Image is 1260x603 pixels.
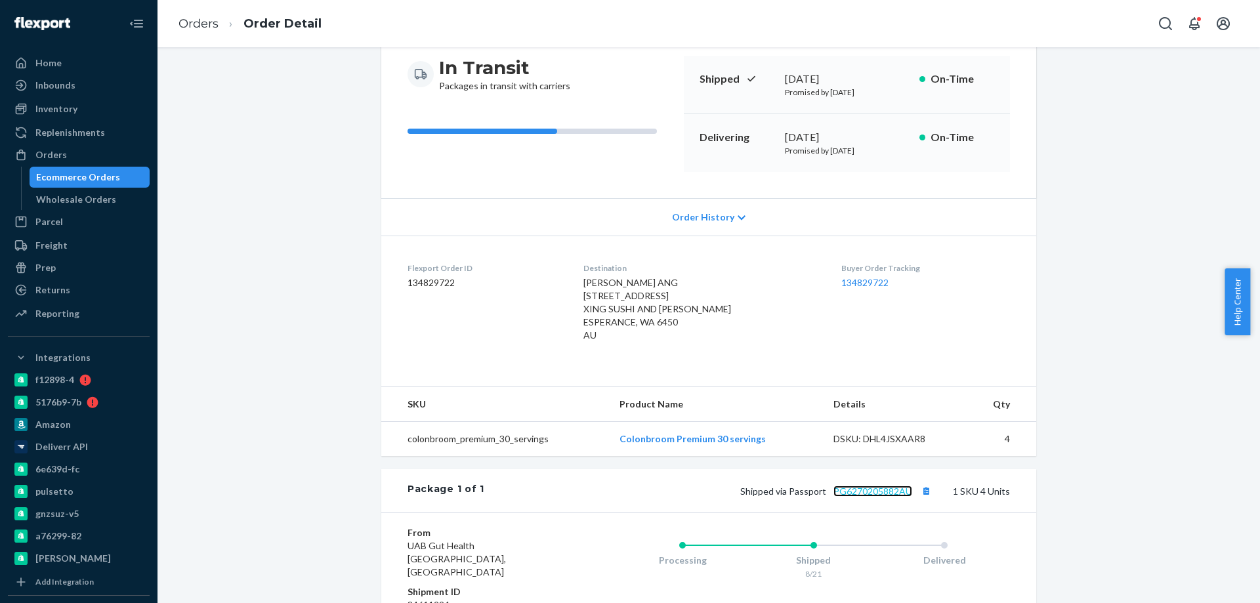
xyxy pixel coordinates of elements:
div: Delivered [879,554,1010,567]
p: On-Time [931,130,994,145]
h3: In Transit [439,56,570,79]
a: Freight [8,235,150,256]
div: Packages in transit with carriers [439,56,570,93]
div: gnzsuz-v5 [35,507,79,520]
div: 1 SKU 4 Units [484,482,1010,499]
div: Replenishments [35,126,105,139]
div: [DATE] [785,72,909,87]
div: Inventory [35,102,77,115]
dt: Shipment ID [408,585,564,598]
div: f12898-4 [35,373,74,386]
a: Replenishments [8,122,150,143]
button: Help Center [1225,268,1250,335]
a: 5176b9-7b [8,392,150,413]
dd: 134829722 [408,276,562,289]
p: Shipped [700,72,774,87]
div: Deliverr API [35,440,88,453]
dt: Flexport Order ID [408,262,562,274]
div: 8/21 [748,568,879,579]
th: Product Name [609,387,823,422]
a: Order Detail [243,16,322,31]
a: 6e639d-fc [8,459,150,480]
div: a76299-82 [35,530,81,543]
a: Inventory [8,98,150,119]
div: Inbounds [35,79,75,92]
td: colonbroom_premium_30_servings [381,422,609,457]
a: Colonbroom Premium 30 servings [619,433,766,444]
a: Deliverr API [8,436,150,457]
th: SKU [381,387,609,422]
div: [PERSON_NAME] [35,552,111,565]
div: pulsetto [35,485,73,498]
a: Orders [8,144,150,165]
p: Delivering [700,130,774,145]
th: Details [823,387,967,422]
a: Orders [178,16,219,31]
dt: Buyer Order Tracking [841,262,1010,274]
button: Open notifications [1181,10,1207,37]
div: Reporting [35,307,79,320]
span: Order History [672,211,734,224]
a: Returns [8,280,150,301]
span: UAB Gut Health [GEOGRAPHIC_DATA], [GEOGRAPHIC_DATA] [408,540,506,577]
th: Qty [967,387,1036,422]
span: Shipped via Passport [740,486,934,497]
p: Promised by [DATE] [785,87,909,98]
a: Inbounds [8,75,150,96]
div: [DATE] [785,130,909,145]
div: Freight [35,239,68,252]
a: Wholesale Orders [30,189,150,210]
div: Wholesale Orders [36,193,116,206]
div: Processing [617,554,748,567]
div: 6e639d-fc [35,463,79,476]
a: Add Integration [8,574,150,590]
img: Flexport logo [14,17,70,30]
p: Promised by [DATE] [785,145,909,156]
a: a76299-82 [8,526,150,547]
dt: Destination [583,262,821,274]
button: Integrations [8,347,150,368]
div: Prep [35,261,56,274]
a: [PERSON_NAME] [8,548,150,569]
div: Ecommerce Orders [36,171,120,184]
a: f12898-4 [8,369,150,390]
div: 5176b9-7b [35,396,81,409]
td: 4 [967,422,1036,457]
p: On-Time [931,72,994,87]
a: Prep [8,257,150,278]
div: DSKU: DHL4JSXAAR8 [833,432,957,446]
div: Home [35,56,62,70]
div: Shipped [748,554,879,567]
a: PG6270205882AU [833,486,912,497]
button: Open Search Box [1152,10,1179,37]
a: 134829722 [841,277,889,288]
a: Reporting [8,303,150,324]
button: Close Navigation [123,10,150,37]
a: Parcel [8,211,150,232]
div: Package 1 of 1 [408,482,484,499]
a: Ecommerce Orders [30,167,150,188]
a: Amazon [8,414,150,435]
a: gnzsuz-v5 [8,503,150,524]
ol: breadcrumbs [168,5,332,43]
div: Orders [35,148,67,161]
div: Parcel [35,215,63,228]
span: [PERSON_NAME] ANG [STREET_ADDRESS] XING SUSHI AND [PERSON_NAME] ESPERANCE, WA 6450 AU [583,277,731,341]
a: pulsetto [8,481,150,502]
div: Amazon [35,418,71,431]
button: Copy tracking number [917,482,934,499]
dt: From [408,526,564,539]
div: Add Integration [35,576,94,587]
button: Open account menu [1210,10,1236,37]
div: Returns [35,283,70,297]
div: Integrations [35,351,91,364]
a: Home [8,52,150,73]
